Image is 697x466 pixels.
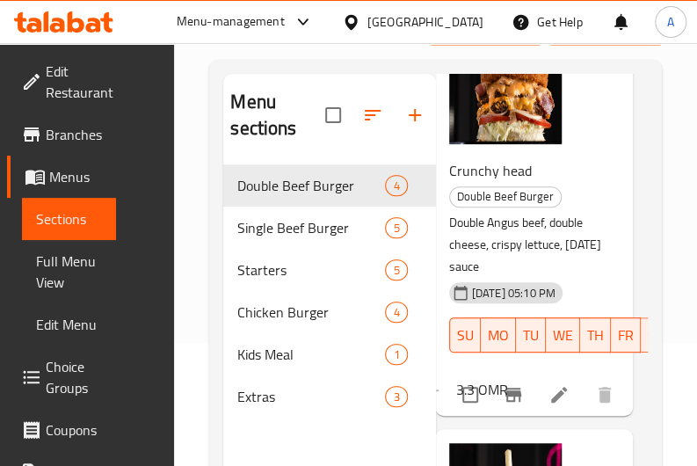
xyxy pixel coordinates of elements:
span: Edit Menu [36,314,102,335]
p: Double Angus beef, double cheese, crispy lettuce, [DATE] sauce [449,212,605,278]
span: TU [523,323,539,348]
div: Extras3 [223,375,435,418]
span: Coupons [46,419,102,441]
span: WE [553,323,573,348]
span: 5 [386,220,406,237]
button: SA [641,317,672,353]
span: TH [587,323,604,348]
div: [GEOGRAPHIC_DATA] [367,12,483,32]
div: items [385,344,407,365]
a: Edit Restaurant [7,50,127,113]
span: Sort sections [352,94,394,136]
div: items [385,217,407,238]
span: Sections [36,208,102,229]
div: Chicken Burger4 [223,291,435,333]
div: Double Beef Burger4 [223,164,435,207]
span: Double Beef Burger [237,175,385,196]
a: Choice Groups [7,346,116,409]
div: items [385,259,407,280]
button: delete [584,374,626,416]
span: Kids Meal [237,344,385,365]
span: MO [488,323,509,348]
span: Select all sections [315,97,352,134]
a: Edit Menu [22,303,116,346]
button: SU [449,317,481,353]
span: Branches [46,124,102,145]
div: items [385,302,407,323]
span: 5 [386,262,406,279]
span: A [667,12,674,32]
button: FR [611,317,641,353]
img: Crunchy head [449,32,562,144]
span: Chicken Burger [237,302,385,323]
span: [DATE] 05:10 PM [465,285,563,302]
span: 1 [386,346,406,363]
span: Crunchy head [449,157,532,184]
div: Double Beef Burger [449,186,562,208]
span: Starters [237,259,385,280]
a: Sections [22,198,116,240]
a: Coupons [7,409,116,451]
nav: Menu sections [223,157,435,425]
span: 4 [386,304,406,321]
span: Full Menu View [36,251,102,293]
button: MO [481,317,516,353]
span: Double Beef Burger [450,186,561,207]
span: Single Beef Burger [237,217,385,238]
button: TU [516,317,546,353]
div: Single Beef Burger5 [223,207,435,249]
div: Kids Meal1 [223,333,435,375]
span: 4 [386,178,406,194]
span: Extras [237,386,385,407]
a: Branches [7,113,116,156]
span: SA [648,323,664,348]
span: Choice Groups [46,356,102,398]
span: FR [618,323,634,348]
h2: Menu sections [230,89,324,142]
button: Add section [394,94,436,136]
a: Full Menu View [22,240,116,303]
div: items [385,175,407,196]
span: SU [457,323,474,348]
div: Menu-management [177,11,285,33]
span: Menus [49,166,102,187]
span: 3 [386,389,406,405]
a: Menus [7,156,116,198]
button: WE [546,317,580,353]
button: TH [580,317,611,353]
div: items [385,386,407,407]
span: Edit Restaurant [46,61,113,103]
span: Select to update [452,376,489,413]
button: Branch-specific-item [492,374,534,416]
div: Starters5 [223,249,435,291]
